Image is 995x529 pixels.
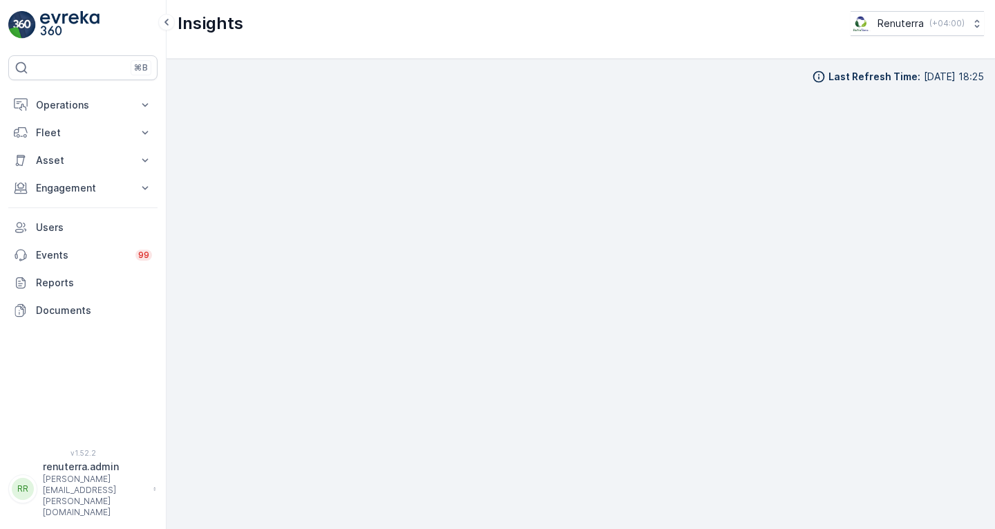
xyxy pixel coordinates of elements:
[36,248,127,262] p: Events
[36,304,152,317] p: Documents
[828,70,920,84] p: Last Refresh Time :
[878,17,924,30] p: Renuterra
[924,70,984,84] p: [DATE] 18:25
[851,11,984,36] button: Renuterra(+04:00)
[36,181,130,195] p: Engagement
[40,11,99,39] img: logo_light-DOdMpM7g.png
[36,154,130,167] p: Asset
[36,221,152,234] p: Users
[8,11,36,39] img: logo
[36,98,130,112] p: Operations
[8,241,158,269] a: Events99
[36,276,152,290] p: Reports
[8,449,158,457] span: v 1.52.2
[8,91,158,119] button: Operations
[36,126,130,140] p: Fleet
[43,474,146,518] p: [PERSON_NAME][EMAIL_ADDRESS][PERSON_NAME][DOMAIN_NAME]
[8,297,158,324] a: Documents
[134,62,148,73] p: ⌘B
[8,174,158,202] button: Engagement
[43,460,146,474] p: renuterra.admin
[8,214,158,241] a: Users
[8,147,158,174] button: Asset
[851,16,872,31] img: Screenshot_2024-07-26_at_13.33.01.png
[8,269,158,297] a: Reports
[929,18,965,29] p: ( +04:00 )
[12,478,34,500] div: RR
[8,460,158,518] button: RRrenuterra.admin[PERSON_NAME][EMAIL_ADDRESS][PERSON_NAME][DOMAIN_NAME]
[8,119,158,147] button: Fleet
[178,12,243,35] p: Insights
[138,250,149,261] p: 99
